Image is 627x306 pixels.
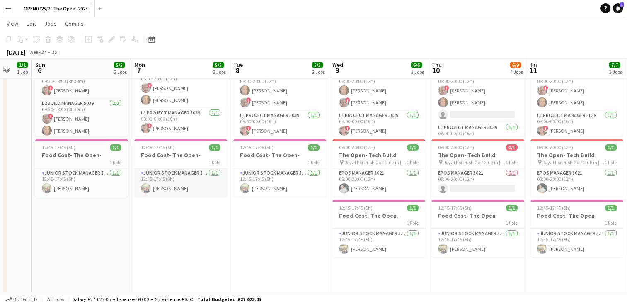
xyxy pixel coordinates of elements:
app-job-card: 12:45-17:45 (5h)1/1Food Cost- The Open-1 RoleJunior Stock Manager 50391/112:45-17:45 (5h)[PERSON_... [332,200,425,257]
app-job-card: 12:45-17:45 (5h)1/1Food Cost- The Open-1 RoleJunior Stock Manager 50391/112:45-17:45 (5h)[PERSON_... [35,139,128,197]
span: 12:45-17:45 (5h) [240,144,274,151]
app-card-role: L1 Project Manager 50391/108:00-00:00 (16h) [431,123,524,151]
span: 1 Role [109,159,121,165]
h3: Food Cost- The Open- [332,212,425,219]
span: 5/5 [312,62,323,68]
app-card-role: L2 Build Manager 50392/208:00-20:00 (12h)[PERSON_NAME]![PERSON_NAME] [233,70,326,111]
span: 5/5 [213,62,224,68]
span: Fri [530,61,537,68]
span: 1 Role [506,159,518,165]
span: 1 Role [506,220,518,226]
span: Thu [431,61,442,68]
span: ! [345,97,350,102]
span: 12:45-17:45 (5h) [537,205,571,211]
h3: The Open- Tech Build [530,151,623,159]
span: 7/7 [609,62,620,68]
span: 08:00-20:00 (12h) [438,144,474,151]
h3: Food Cost- The Open- [35,151,128,159]
app-card-role: Junior Stock Manager 50391/112:45-17:45 (5h)[PERSON_NAME] [134,168,227,197]
span: Royal Portrush Golf Club in [GEOGRAPHIC_DATA], [GEOGRAPHIC_DATA], [GEOGRAPHIC_DATA] i [542,159,605,165]
h3: Food Cost- The Open- [431,212,524,219]
div: 3 Jobs [411,69,424,75]
span: 5/5 [114,62,125,68]
h3: Food Cost- The Open- [134,151,227,159]
span: 8 [232,66,243,75]
span: 1/1 [605,144,617,151]
div: 4 Jobs [510,69,523,75]
button: Budgeted [4,295,39,304]
app-job-card: 12:45-17:45 (5h)1/1Food Cost- The Open-1 RoleJunior Stock Manager 50391/112:45-17:45 (5h)[PERSON_... [134,139,227,197]
a: View [3,18,22,29]
span: 1/1 [209,144,220,151]
span: 6/9 [510,62,521,68]
span: 10 [430,66,442,75]
span: All jobs [46,296,65,302]
span: ! [444,85,449,90]
h3: Food Cost- The Open- [530,212,623,219]
div: 2 Jobs [114,69,127,75]
span: 1/1 [308,144,320,151]
div: Salary £27 623.05 + Expenses £0.00 + Subsistence £0.00 = [73,296,261,302]
span: Jobs [44,20,57,27]
app-card-role: L2 Build Manager 50392/208:00-20:00 (12h)[PERSON_NAME]![PERSON_NAME] [332,70,425,111]
span: 1 Role [407,159,419,165]
app-card-role: Junior Stock Manager 50391/112:45-17:45 (5h)[PERSON_NAME] [431,229,524,257]
span: 08:00-20:00 (12h) [537,144,573,151]
span: 1/1 [17,62,28,68]
app-job-card: 08:00-20:00 (12h)1/1The Open- Tech Build Royal Portrush Golf Club in [GEOGRAPHIC_DATA], [GEOGRAPH... [530,139,623,197]
span: 0/1 [506,144,518,151]
div: 08:00-20:00 (12h)1/1The Open- Tech Build Royal Portrush Golf Club in [GEOGRAPHIC_DATA], [GEOGRAPH... [332,139,425,197]
span: Tue [233,61,243,68]
div: 2 Jobs [213,69,226,75]
app-card-role: EPOS Manager 50210/108:00-20:00 (12h) [431,168,524,197]
h3: Food Cost- The Open- [233,151,326,159]
span: 7 [133,66,145,75]
span: Edit [27,20,36,27]
span: ! [147,83,152,88]
span: 1/1 [506,205,518,211]
a: 1 [613,3,623,13]
app-job-card: 12:45-17:45 (5h)1/1Food Cost- The Open-1 RoleJunior Stock Manager 50391/112:45-17:45 (5h)[PERSON_... [233,139,326,197]
div: [DATE] [7,48,26,56]
app-card-role: L2 Build Manager 50392/208:00-20:00 (12h)![PERSON_NAME][PERSON_NAME] [530,70,623,111]
span: View [7,20,18,27]
app-job-card: 12:45-17:45 (5h)1/1Food Cost- The Open-1 RoleJunior Stock Manager 50391/112:45-17:45 (5h)[PERSON_... [431,200,524,257]
a: Comms [62,18,87,29]
span: 1/1 [407,144,419,151]
app-card-role: L1 Project Manager 50391/109:30-18:00 (8h30m)![PERSON_NAME] [35,70,128,99]
a: Edit [23,18,39,29]
app-card-role: Junior Stock Manager 50391/112:45-17:45 (5h)[PERSON_NAME] [530,229,623,257]
span: ! [48,114,53,119]
div: 3 Jobs [609,69,622,75]
app-card-role: Junior Stock Manager 50391/112:45-17:45 (5h)[PERSON_NAME] [233,168,326,197]
button: OPEN0725/P- The Open- 2025 [17,0,95,17]
app-card-role: EPOS Manager 50211/108:00-20:00 (12h)[PERSON_NAME] [530,168,623,197]
app-card-role: L1 Project Manager 50391/108:00-00:00 (16h)![PERSON_NAME] [233,111,326,139]
span: 12:45-17:45 (5h) [438,205,472,211]
app-card-role: L2 Build Manager 50392/209:30-18:00 (8h30m)![PERSON_NAME][PERSON_NAME] [35,99,128,139]
span: 1/1 [110,144,121,151]
span: Royal Portrush Golf Club in [GEOGRAPHIC_DATA], [GEOGRAPHIC_DATA], [GEOGRAPHIC_DATA] i [443,159,506,165]
span: ! [246,97,251,102]
span: Sun [35,61,45,68]
span: Mon [134,61,145,68]
span: Total Budgeted £27 623.05 [197,296,261,302]
span: Comms [65,20,84,27]
span: Week 27 [27,49,48,55]
span: 9 [331,66,343,75]
span: 1 Role [407,220,419,226]
app-job-card: 08:00-20:00 (12h)0/1The Open- Tech Build Royal Portrush Golf Club in [GEOGRAPHIC_DATA], [GEOGRAPH... [431,139,524,197]
app-card-role: EPOS Manager 50211/108:00-20:00 (12h)[PERSON_NAME] [332,168,425,197]
span: 1 Role [208,159,220,165]
span: 12:45-17:45 (5h) [339,205,373,211]
span: 1 Role [307,159,320,165]
span: 11 [529,66,537,75]
span: 1/1 [407,205,419,211]
span: Budgeted [13,296,37,302]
